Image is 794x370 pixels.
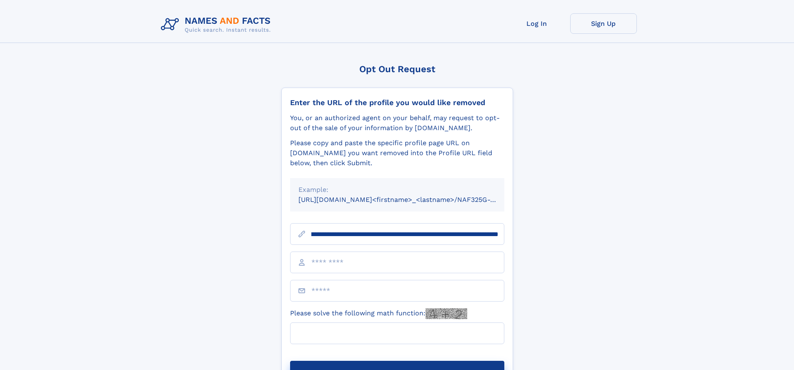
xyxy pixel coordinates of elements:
[290,98,504,107] div: Enter the URL of the profile you would like removed
[281,64,513,74] div: Opt Out Request
[298,185,496,195] div: Example:
[158,13,278,36] img: Logo Names and Facts
[503,13,570,34] a: Log In
[298,196,520,204] small: [URL][DOMAIN_NAME]<firstname>_<lastname>/NAF325G-xxxxxxxx
[290,113,504,133] div: You, or an authorized agent on your behalf, may request to opt-out of the sale of your informatio...
[290,138,504,168] div: Please copy and paste the specific profile page URL on [DOMAIN_NAME] you want removed into the Pr...
[570,13,637,34] a: Sign Up
[290,308,467,319] label: Please solve the following math function:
